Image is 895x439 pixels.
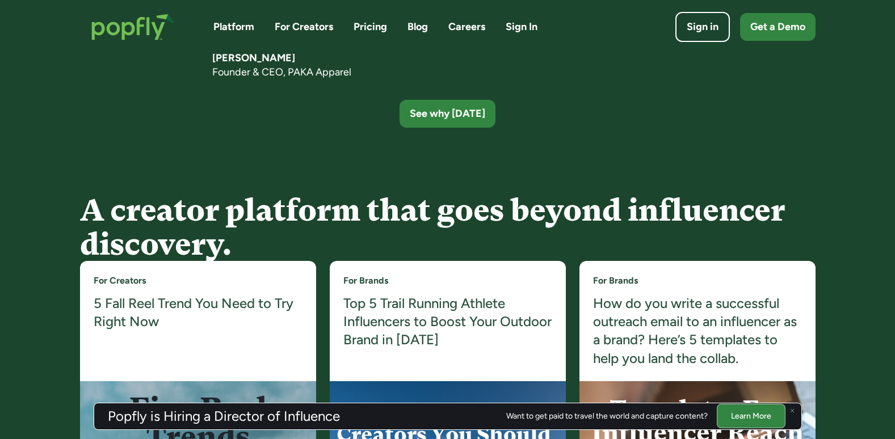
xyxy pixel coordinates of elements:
[94,275,146,287] a: For Creators
[407,20,428,34] a: Blog
[750,20,805,34] div: Get a Demo
[448,20,485,34] a: Careers
[675,12,730,42] a: Sign in
[108,410,340,423] h3: Popfly is Hiring a Director of Influence
[593,275,638,287] a: For Brands
[343,275,388,287] a: For Brands
[80,2,186,52] a: home
[506,412,708,421] div: Want to get paid to travel the world and capture content?
[212,65,683,79] div: Founder & CEO, PAKA Apparel
[275,20,333,34] a: For Creators
[506,20,537,34] a: Sign In
[354,20,387,34] a: Pricing
[593,294,802,368] a: How do you write a successful outreach email to an influencer as a brand? Here’s 5 templates to h...
[80,193,816,261] h4: A creator platform that goes beyond influencer discovery.
[740,13,816,41] a: Get a Demo
[94,294,302,331] a: 5 Fall Reel Trend You Need to Try Right Now
[213,20,254,34] a: Platform
[400,100,495,128] a: See why [DATE]
[410,107,485,121] div: See why [DATE]
[212,51,683,65] h5: [PERSON_NAME]
[687,20,718,34] div: Sign in
[717,404,785,428] a: Learn More
[343,294,552,349] a: Top 5 Trail Running Athlete Influencers to Boost Your Outdoor Brand in [DATE]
